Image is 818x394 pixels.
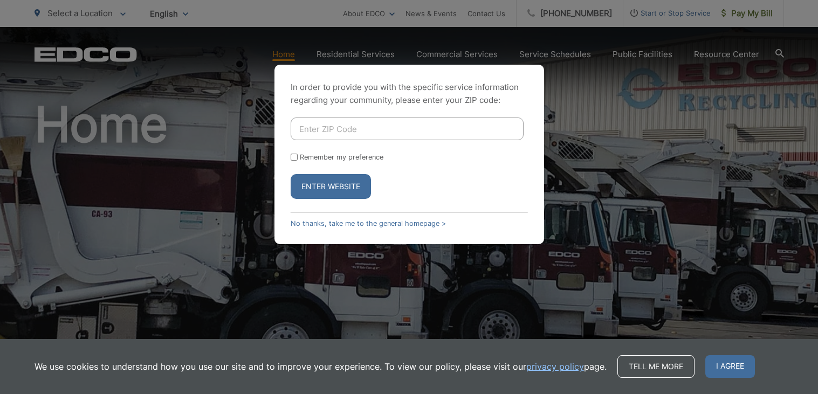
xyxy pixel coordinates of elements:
a: Tell me more [617,355,695,378]
label: Remember my preference [300,153,383,161]
p: In order to provide you with the specific service information regarding your community, please en... [291,81,528,107]
span: I agree [705,355,755,378]
input: Enter ZIP Code [291,117,524,140]
a: No thanks, take me to the general homepage > [291,219,446,227]
p: We use cookies to understand how you use our site and to improve your experience. To view our pol... [35,360,607,373]
a: privacy policy [526,360,584,373]
button: Enter Website [291,174,371,199]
